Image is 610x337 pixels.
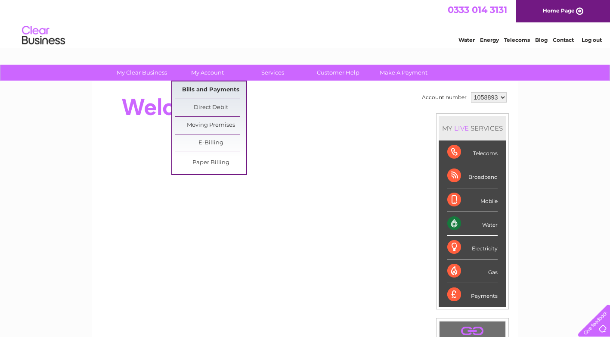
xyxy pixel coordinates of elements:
[447,140,498,164] div: Telecoms
[447,212,498,236] div: Water
[447,188,498,212] div: Mobile
[447,283,498,306] div: Payments
[504,37,530,43] a: Telecoms
[439,116,506,140] div: MY SERVICES
[106,65,177,81] a: My Clear Business
[175,134,246,152] a: E-Billing
[452,124,471,132] div: LIVE
[535,37,548,43] a: Blog
[175,81,246,99] a: Bills and Payments
[480,37,499,43] a: Energy
[175,99,246,116] a: Direct Debit
[175,154,246,172] a: Paper Billing
[22,22,65,49] img: logo.png
[447,164,498,188] div: Broadband
[582,37,602,43] a: Log out
[368,65,439,81] a: Make A Payment
[303,65,374,81] a: Customer Help
[102,5,509,42] div: Clear Business is a trading name of Verastar Limited (registered in [GEOGRAPHIC_DATA] No. 3667643...
[458,37,475,43] a: Water
[447,236,498,259] div: Electricity
[172,65,243,81] a: My Account
[237,65,308,81] a: Services
[448,4,507,15] a: 0333 014 3131
[420,90,469,105] td: Account number
[447,259,498,283] div: Gas
[175,117,246,134] a: Moving Premises
[553,37,574,43] a: Contact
